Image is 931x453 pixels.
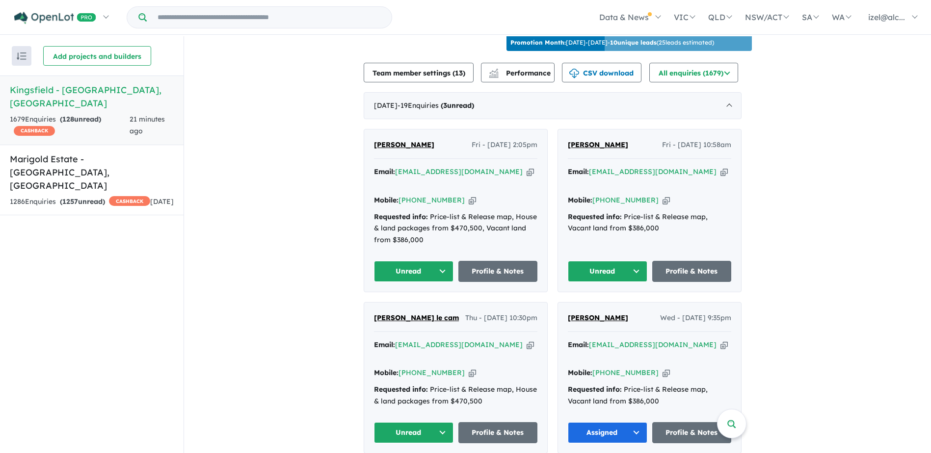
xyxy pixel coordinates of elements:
span: 1257 [62,197,78,206]
strong: Requested info: [568,385,622,394]
button: All enquiries (1679) [649,63,738,82]
a: Profile & Notes [458,422,538,443]
span: - 19 Enquir ies [398,101,474,110]
p: [DATE] - [DATE] - ( 25 leads estimated) [510,38,714,47]
span: 13 [455,69,463,77]
button: CSV download [562,63,641,82]
a: [PHONE_NUMBER] [399,196,465,204]
span: 3 [443,101,447,110]
button: Unread [568,261,647,282]
a: [EMAIL_ADDRESS][DOMAIN_NAME] [395,167,523,176]
button: Copy [469,195,476,205]
a: [EMAIL_ADDRESS][DOMAIN_NAME] [395,340,523,349]
span: Wed - [DATE] 9:35pm [660,312,731,324]
a: [PHONE_NUMBER] [592,368,659,377]
div: 1679 Enquir ies [10,114,130,137]
span: 128 [62,115,74,124]
button: Copy [663,195,670,205]
button: Copy [720,167,728,177]
b: Promotion Month: [510,39,566,46]
strong: Requested info: [568,212,622,221]
a: Profile & Notes [652,422,732,443]
strong: Mobile: [374,196,399,204]
strong: Email: [374,340,395,349]
img: Openlot PRO Logo White [14,12,96,24]
button: Copy [527,167,534,177]
strong: Mobile: [568,368,592,377]
div: Price-list & Release map, Vacant land from $386,000 [568,384,731,407]
span: Fri - [DATE] 2:05pm [472,139,537,151]
h5: Marigold Estate - [GEOGRAPHIC_DATA] , [GEOGRAPHIC_DATA] [10,152,174,192]
a: [PERSON_NAME] le cam [374,312,459,324]
button: Copy [720,340,728,350]
button: Copy [663,368,670,378]
strong: Email: [568,340,589,349]
strong: Mobile: [568,196,592,204]
a: Profile & Notes [652,261,732,282]
span: [PERSON_NAME] [568,140,628,149]
button: Team member settings (13) [364,63,474,82]
a: [EMAIL_ADDRESS][DOMAIN_NAME] [589,340,717,349]
a: Profile & Notes [458,261,538,282]
button: Copy [527,340,534,350]
span: [PERSON_NAME] le cam [374,313,459,322]
span: Performance [490,69,551,77]
span: [PERSON_NAME] [374,140,434,149]
input: Try estate name, suburb, builder or developer [149,7,390,28]
strong: Email: [568,167,589,176]
span: [PERSON_NAME] [568,313,628,322]
button: Performance [481,63,555,82]
strong: ( unread) [60,115,101,124]
button: Copy [469,368,476,378]
span: 21 minutes ago [130,115,165,135]
div: Price-list & Release map, House & land packages from $470,500, Vacant land from $386,000 [374,211,537,246]
button: Unread [374,261,453,282]
a: [PHONE_NUMBER] [399,368,465,377]
span: izel@alc... [868,12,905,22]
strong: Mobile: [374,368,399,377]
a: [PERSON_NAME] [568,312,628,324]
span: CASHBACK [14,126,55,136]
div: Price-list & Release map, House & land packages from $470,500 [374,384,537,407]
a: [PHONE_NUMBER] [592,196,659,204]
strong: Requested info: [374,385,428,394]
span: Thu - [DATE] 10:30pm [465,312,537,324]
span: CASHBACK [109,196,150,206]
button: Assigned [568,422,647,443]
img: sort.svg [17,52,27,60]
img: line-chart.svg [489,69,498,74]
img: bar-chart.svg [489,72,499,78]
strong: ( unread) [441,101,474,110]
span: Fri - [DATE] 10:58am [662,139,731,151]
b: 10 unique leads [610,39,657,46]
span: [DATE] [150,197,174,206]
div: 1286 Enquir ies [10,196,150,208]
button: Add projects and builders [43,46,151,66]
strong: Requested info: [374,212,428,221]
a: [PERSON_NAME] [374,139,434,151]
div: Price-list & Release map, Vacant land from $386,000 [568,211,731,235]
img: download icon [569,69,579,78]
strong: Email: [374,167,395,176]
a: [EMAIL_ADDRESS][DOMAIN_NAME] [589,167,717,176]
h5: Kingsfield - [GEOGRAPHIC_DATA] , [GEOGRAPHIC_DATA] [10,83,174,110]
strong: ( unread) [60,197,105,206]
div: [DATE] [364,92,742,120]
button: Unread [374,422,453,443]
a: [PERSON_NAME] [568,139,628,151]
